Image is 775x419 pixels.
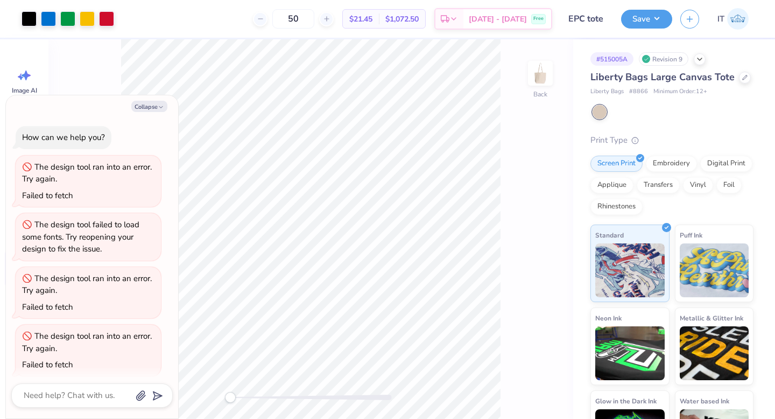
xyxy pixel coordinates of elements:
[595,326,665,380] img: Neon Ink
[22,162,152,185] div: The design tool ran into an error. Try again.
[595,395,657,407] span: Glow in the Dark Ink
[22,190,73,201] div: Failed to fetch
[22,219,139,254] div: The design tool failed to load some fonts. Try reopening your design to fix the issue.
[385,13,419,25] span: $1,072.50
[225,392,236,403] div: Accessibility label
[621,10,672,29] button: Save
[22,132,105,143] div: How can we help you?
[680,395,729,407] span: Water based Ink
[680,243,749,297] img: Puff Ink
[629,87,648,96] span: # 8866
[590,177,633,193] div: Applique
[22,331,152,354] div: The design tool ran into an error. Try again.
[716,177,742,193] div: Foil
[680,312,743,324] span: Metallic & Glitter Ink
[272,9,314,29] input: – –
[595,243,665,297] img: Standard
[349,13,372,25] span: $21.45
[653,87,707,96] span: Minimum Order: 12 +
[590,71,735,83] span: Liberty Bags Large Canvas Tote
[590,199,643,215] div: Rhinestones
[131,101,167,112] button: Collapse
[530,62,551,84] img: Back
[680,229,702,241] span: Puff Ink
[590,52,633,66] div: # 515005A
[590,156,643,172] div: Screen Print
[646,156,697,172] div: Embroidery
[22,302,73,312] div: Failed to fetch
[595,229,624,241] span: Standard
[590,87,624,96] span: Liberty Bags
[469,13,527,25] span: [DATE] - [DATE]
[533,89,547,99] div: Back
[700,156,752,172] div: Digital Print
[560,8,613,30] input: Untitled Design
[12,86,37,95] span: Image AI
[22,273,152,296] div: The design tool ran into an error. Try again.
[637,177,680,193] div: Transfers
[727,8,749,30] img: Izabella Thompkins
[683,177,713,193] div: Vinyl
[680,326,749,380] img: Metallic & Glitter Ink
[533,15,544,23] span: Free
[713,8,753,30] a: IT
[595,312,622,324] span: Neon Ink
[639,52,688,66] div: Revision 9
[22,359,73,370] div: Failed to fetch
[717,13,724,25] span: IT
[590,134,753,146] div: Print Type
